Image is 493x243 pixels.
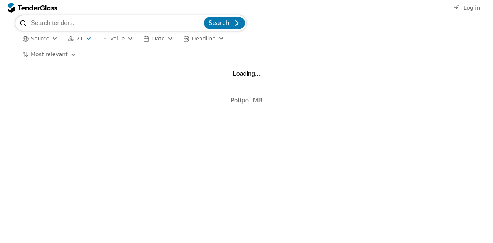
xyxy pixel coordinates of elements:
button: 71 [65,34,95,44]
span: Polipo, MB [231,97,263,104]
span: 71 [76,35,83,42]
span: Date [152,35,164,42]
button: Search [204,17,245,29]
span: Value [110,35,125,42]
button: Deadline [180,34,227,44]
span: Search [208,19,230,27]
input: Search tenders... [31,15,202,31]
span: Deadline [192,35,216,42]
button: Log in [451,3,482,13]
button: Source [19,34,61,44]
div: Loading... [233,70,260,77]
button: Value [99,34,136,44]
button: Date [140,34,176,44]
span: Source [31,35,49,42]
span: Log in [464,5,480,11]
